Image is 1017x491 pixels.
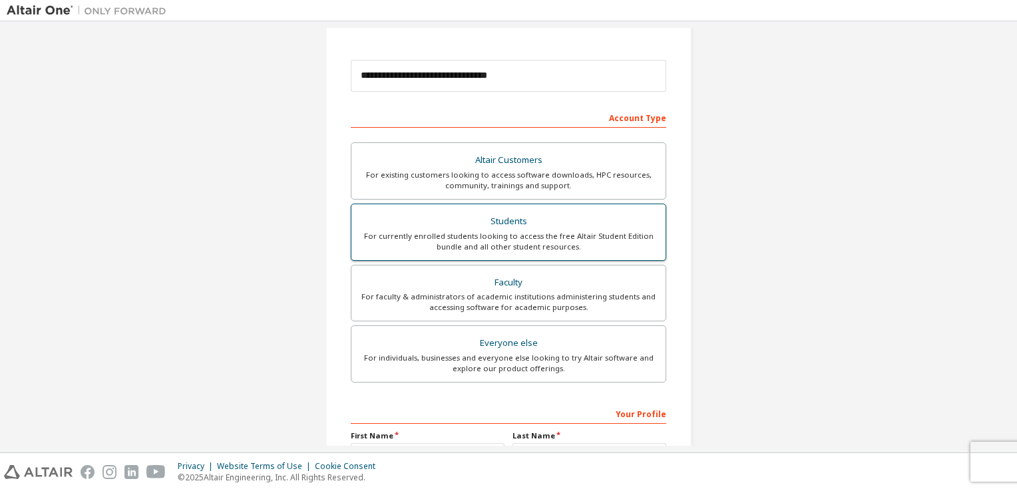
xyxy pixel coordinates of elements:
div: Faculty [359,273,658,292]
label: First Name [351,430,505,441]
div: Your Profile [351,403,666,424]
img: youtube.svg [146,465,166,479]
div: Everyone else [359,334,658,353]
div: For existing customers looking to access software downloads, HPC resources, community, trainings ... [359,170,658,191]
div: Altair Customers [359,151,658,170]
div: Account Type [351,106,666,128]
div: Cookie Consent [315,461,383,472]
img: linkedin.svg [124,465,138,479]
div: Privacy [178,461,217,472]
img: Altair One [7,4,173,17]
img: altair_logo.svg [4,465,73,479]
img: facebook.svg [81,465,95,479]
p: © 2025 Altair Engineering, Inc. All Rights Reserved. [178,472,383,483]
div: Website Terms of Use [217,461,315,472]
div: Students [359,212,658,231]
img: instagram.svg [102,465,116,479]
label: Last Name [512,430,666,441]
div: For currently enrolled students looking to access the free Altair Student Edition bundle and all ... [359,231,658,252]
div: For faculty & administrators of academic institutions administering students and accessing softwa... [359,291,658,313]
div: For individuals, businesses and everyone else looking to try Altair software and explore our prod... [359,353,658,374]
